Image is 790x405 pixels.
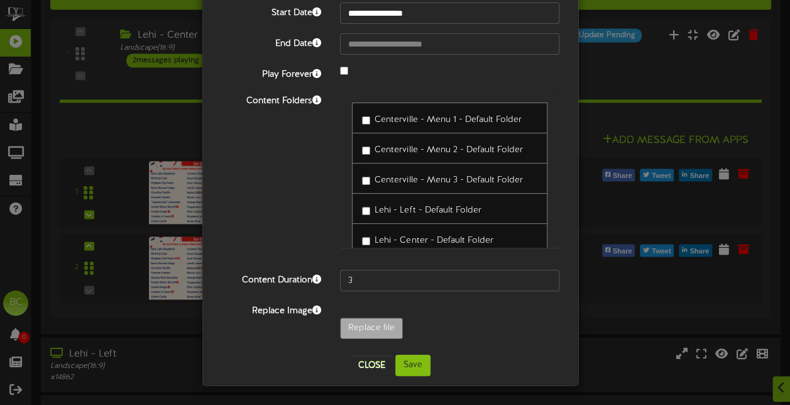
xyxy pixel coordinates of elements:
[395,355,431,376] button: Save
[362,237,370,245] input: Lehi - Center - Default Folder
[375,175,522,185] span: Centerville - Menu 3 - Default Folder
[212,270,331,287] label: Content Duration
[212,301,331,318] label: Replace Image
[351,355,393,375] button: Close
[212,64,331,81] label: Play Forever
[375,145,522,155] span: Centerville - Menu 2 - Default Folder
[340,270,559,291] input: 15
[362,116,370,125] input: Centerville - Menu 1 - Default Folder
[212,33,331,50] label: End Date
[362,207,370,215] input: Lehi - Left - Default Folder
[212,3,331,19] label: Start Date
[362,147,370,155] input: Centerville - Menu 2 - Default Folder
[375,236,493,245] span: Lehi - Center - Default Folder
[375,206,481,215] span: Lehi - Left - Default Folder
[212,91,331,108] label: Content Folders
[375,115,521,125] span: Centerville - Menu 1 - Default Folder
[362,177,370,185] input: Centerville - Menu 3 - Default Folder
